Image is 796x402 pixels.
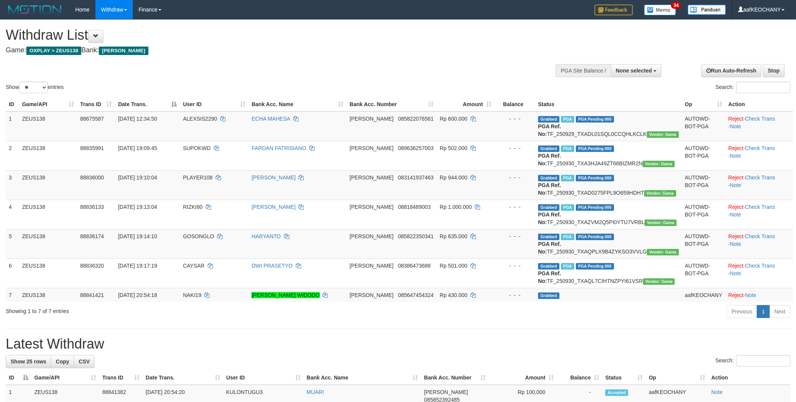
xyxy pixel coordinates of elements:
th: User ID: activate to sort column ascending [180,97,248,111]
td: · · [725,141,793,170]
span: [PERSON_NAME] [99,47,148,55]
a: Check Trans [745,204,775,210]
td: TF_250930_TXAQPLX9B4ZYKSO3VVLG [535,229,682,258]
a: Check Trans [745,233,775,239]
span: 88836000 [80,174,104,181]
span: Rp 635.000 [440,233,467,239]
a: Copy [51,355,74,368]
td: aafKEOCHANY [682,288,725,302]
a: Note [745,292,756,298]
span: [PERSON_NAME] [350,116,393,122]
a: Note [730,211,741,218]
span: 34 [671,2,681,9]
th: Status [535,97,682,111]
th: Game/API: activate to sort column ascending [31,371,99,385]
span: [PERSON_NAME] [350,204,393,210]
span: RIZKI80 [183,204,202,210]
th: Balance [495,97,535,111]
span: Accepted [605,389,628,396]
td: ZEUS138 [19,170,77,200]
span: Copy [56,358,69,365]
span: 88836320 [80,263,104,269]
th: Amount: activate to sort column ascending [437,97,494,111]
div: Showing 1 to 7 of 7 entries [6,304,326,315]
span: CAYSAR [183,263,205,269]
span: Rp 430.000 [440,292,467,298]
a: Stop [763,64,785,77]
span: PGA Pending [576,116,614,123]
td: AUTOWD-BOT-PGA [682,111,725,141]
td: ZEUS138 [19,141,77,170]
td: TF_250930_TXAQL7CIHTNZPYI61VSR [535,258,682,288]
span: Rp 501.000 [440,263,467,269]
span: Vendor URL: https://trx31.1velocity.biz [644,190,676,197]
td: 5 [6,229,19,258]
th: Bank Acc. Name: activate to sort column ascending [248,97,346,111]
span: Rp 502.000 [440,145,467,151]
span: SUPOKWD [183,145,210,151]
a: FARDAN FATRISIANO [251,145,306,151]
a: Check Trans [745,145,775,151]
img: Feedback.jpg [595,5,633,15]
span: Rp 944.000 [440,174,467,181]
td: AUTOWD-BOT-PGA [682,141,725,170]
span: 88835991 [80,145,104,151]
a: [PERSON_NAME] [251,204,295,210]
span: Grabbed [538,204,559,211]
img: MOTION_logo.png [6,4,64,15]
span: [PERSON_NAME] [424,389,468,395]
a: ECHA MAHESA [251,116,290,122]
span: Grabbed [538,175,559,181]
th: Date Trans.: activate to sort column ascending [143,371,223,385]
span: PLAYER108 [183,174,213,181]
a: Next [769,305,790,318]
th: Bank Acc. Number: activate to sort column ascending [421,371,489,385]
div: - - - [498,115,532,123]
h1: Withdraw List [6,27,523,43]
a: [PERSON_NAME] [251,174,295,181]
span: Marked by aafpengsreynich [561,263,574,270]
span: OXPLAY > ZEUS138 [26,47,81,55]
td: ZEUS138 [19,258,77,288]
span: [DATE] 12:34:50 [118,116,157,122]
td: TF_250929_TXADL01SQL0CCQHLKCLK [535,111,682,141]
th: Trans ID: activate to sort column ascending [77,97,115,111]
th: Balance: activate to sort column ascending [557,371,602,385]
span: ALEXSIS2290 [183,116,217,122]
label: Show entries [6,82,64,93]
span: Copy 085647454324 to clipboard [398,292,433,298]
th: ID: activate to sort column descending [6,371,31,385]
td: AUTOWD-BOT-PGA [682,200,725,229]
span: Grabbed [538,263,559,270]
div: - - - [498,232,532,240]
h1: Latest Withdraw [6,336,790,352]
input: Search: [736,355,790,366]
span: [DATE] 19:09:45 [118,145,157,151]
a: Show 25 rows [6,355,51,368]
td: AUTOWD-BOT-PGA [682,229,725,258]
div: - - - [498,144,532,152]
span: 88836174 [80,233,104,239]
button: None selected [611,64,662,77]
th: Date Trans.: activate to sort column descending [115,97,180,111]
th: Bank Acc. Name: activate to sort column ascending [304,371,421,385]
span: [PERSON_NAME] [350,145,393,151]
span: Copy 085822350341 to clipboard [398,233,433,239]
a: Reject [728,263,744,269]
span: Vendor URL: https://trx31.1velocity.biz [647,131,679,138]
span: Vendor URL: https://trx31.1velocity.biz [643,161,675,167]
span: CSV [79,358,90,365]
a: Reject [728,292,744,298]
span: 88675587 [80,116,104,122]
a: Reject [728,116,744,122]
h4: Game: Bank: [6,47,523,54]
label: Search: [715,82,790,93]
span: Copy 08386473688 to clipboard [398,263,431,269]
input: Search: [736,82,790,93]
td: ZEUS138 [19,229,77,258]
td: 1 [6,111,19,141]
label: Search: [715,355,790,366]
td: 3 [6,170,19,200]
span: Marked by aafpengsreynich [561,145,574,152]
span: [DATE] 19:13:04 [118,204,157,210]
